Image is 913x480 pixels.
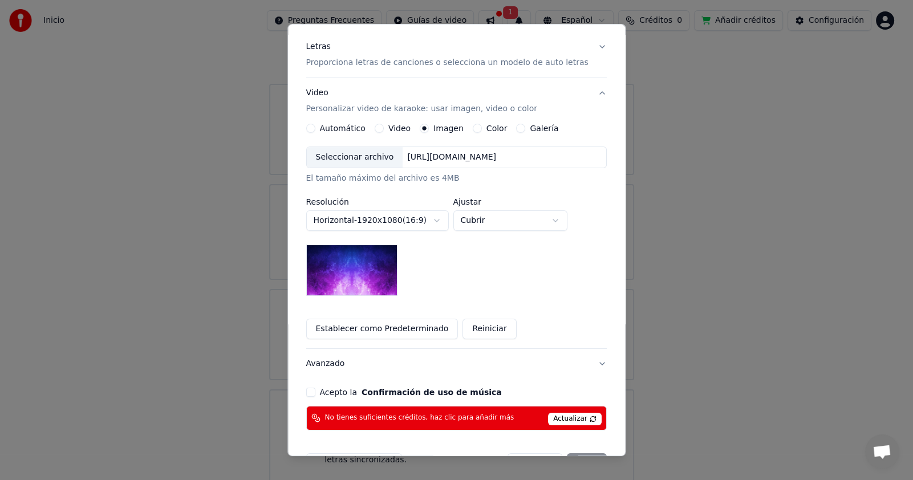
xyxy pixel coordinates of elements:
[403,152,501,163] div: [URL][DOMAIN_NAME]
[530,124,559,132] label: Galería
[486,124,508,132] label: Color
[362,388,502,396] button: Acepto la
[320,388,502,396] label: Acepto la
[306,41,331,52] div: Letras
[388,124,411,132] label: Video
[325,413,514,422] span: No tienes suficientes créditos, haz clic para añadir más
[306,32,607,78] button: LetrasProporciona letras de canciones o selecciona un modelo de auto letras
[453,198,567,206] label: Ajustar
[549,413,602,425] span: Actualizar
[508,453,562,474] button: Cancelar
[306,78,607,124] button: VideoPersonalizar video de karaoke: usar imagen, video o color
[320,124,366,132] label: Automático
[463,319,517,339] button: Reiniciar
[306,173,607,184] div: El tamaño máximo del archivo es 4MB
[306,198,449,206] label: Resolución
[306,103,537,115] p: Personalizar video de karaoke: usar imagen, video o color
[306,319,458,339] button: Establecer como Predeterminado
[306,349,607,379] button: Avanzado
[307,147,403,168] div: Seleccionar archivo
[433,124,464,132] label: Imagen
[306,57,589,68] p: Proporciona letras de canciones o selecciona un modelo de auto letras
[306,87,537,115] div: Video
[306,124,607,348] div: VideoPersonalizar video de karaoke: usar imagen, video o color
